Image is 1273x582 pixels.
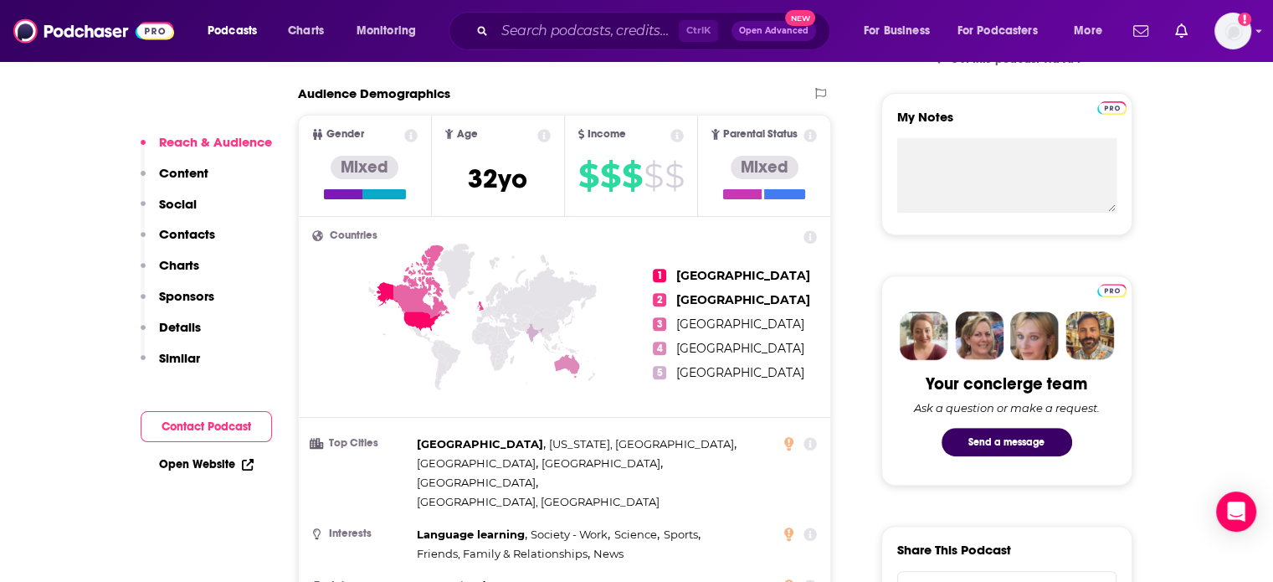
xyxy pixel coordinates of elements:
[614,528,657,541] span: Science
[417,495,660,508] span: [GEOGRAPHIC_DATA], [GEOGRAPHIC_DATA]
[900,312,948,360] img: Sydney Profile
[1214,13,1251,49] span: Logged in as madeleinelbrownkensington
[330,230,377,241] span: Countries
[288,19,324,43] span: Charts
[957,19,1038,43] span: For Podcasters
[676,292,810,307] span: [GEOGRAPHIC_DATA]
[159,226,215,242] p: Contacts
[549,437,734,451] span: [US_STATE], [GEOGRAPHIC_DATA]
[653,317,666,331] span: 3
[852,18,951,44] button: open menu
[159,350,200,366] p: Similar
[897,109,1116,138] label: My Notes
[159,288,214,304] p: Sponsors
[417,525,527,544] span: ,
[1065,312,1114,360] img: Jon Profile
[864,19,930,43] span: For Business
[312,438,410,449] h3: Top Cities
[914,401,1100,415] div: Ask a question or make a request.
[723,129,798,140] span: Parental Status
[1010,312,1059,360] img: Jules Profile
[785,10,815,26] span: New
[208,19,257,43] span: Podcasts
[549,435,737,454] span: ,
[664,528,698,541] span: Sports
[13,15,174,47] img: Podchaser - Follow, Share and Rate Podcasts
[417,547,588,560] span: Friends, Family & Relationships
[531,525,610,544] span: ,
[679,20,718,42] span: Ctrl K
[731,21,816,41] button: Open AdvancedNew
[614,525,660,544] span: ,
[622,162,642,189] span: $
[644,162,663,189] span: $
[141,319,201,350] button: Details
[600,162,620,189] span: $
[739,27,808,35] span: Open Advanced
[159,319,201,335] p: Details
[676,268,810,283] span: [GEOGRAPHIC_DATA]
[159,457,254,471] a: Open Website
[1216,492,1256,532] div: Open Intercom Messenger
[495,18,679,44] input: Search podcasts, credits, & more...
[665,162,684,189] span: $
[1097,284,1127,297] img: Podchaser Pro
[417,437,543,451] span: [GEOGRAPHIC_DATA]
[331,156,398,179] div: Mixed
[465,12,846,50] div: Search podcasts, credits, & more...
[1097,281,1127,297] a: Pro website
[926,373,1087,394] div: Your concierge team
[542,454,663,473] span: ,
[326,129,364,140] span: Gender
[345,18,438,44] button: open menu
[676,365,804,380] span: [GEOGRAPHIC_DATA]
[159,165,208,181] p: Content
[653,366,666,379] span: 5
[141,350,200,381] button: Similar
[653,342,666,355] span: 4
[417,454,538,473] span: ,
[468,162,527,195] span: 32 yo
[531,528,608,541] span: Society - Work
[653,293,666,306] span: 2
[1238,13,1251,26] svg: Add a profile image
[159,134,272,150] p: Reach & Audience
[1168,17,1194,45] a: Show notifications dropdown
[277,18,334,44] a: Charts
[141,196,197,227] button: Social
[731,156,798,179] div: Mixed
[897,542,1011,558] h3: Share This Podcast
[456,129,477,140] span: Age
[357,19,416,43] span: Monitoring
[417,544,590,564] span: ,
[141,134,272,165] button: Reach & Audience
[417,528,525,541] span: Language learning
[159,196,197,212] p: Social
[1097,101,1127,115] img: Podchaser Pro
[1097,99,1127,115] a: Pro website
[417,473,538,492] span: ,
[298,85,450,101] h2: Audience Demographics
[417,456,536,470] span: [GEOGRAPHIC_DATA]
[312,528,410,539] h3: Interests
[1214,13,1251,49] img: User Profile
[159,257,199,273] p: Charts
[141,165,208,196] button: Content
[1127,17,1155,45] a: Show notifications dropdown
[141,257,199,288] button: Charts
[141,288,214,319] button: Sponsors
[676,341,804,356] span: [GEOGRAPHIC_DATA]
[676,317,804,332] span: [GEOGRAPHIC_DATA]
[955,312,1004,360] img: Barbara Profile
[947,18,1062,44] button: open menu
[578,162,598,189] span: $
[417,476,536,489] span: [GEOGRAPHIC_DATA]
[196,18,279,44] button: open menu
[542,456,660,470] span: [GEOGRAPHIC_DATA]
[653,269,666,282] span: 1
[588,129,626,140] span: Income
[1062,18,1123,44] button: open menu
[141,226,215,257] button: Contacts
[1074,19,1102,43] span: More
[417,435,546,454] span: ,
